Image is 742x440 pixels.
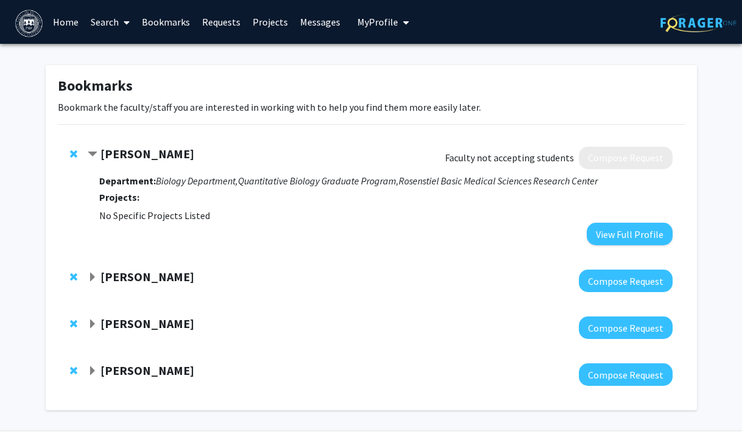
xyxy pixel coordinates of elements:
[88,150,97,159] span: Contract Bruce Goode Bookmark
[47,1,85,43] a: Home
[156,175,238,187] i: Biology Department,
[100,363,194,378] strong: [PERSON_NAME]
[70,319,77,329] span: Remove Stephen Van Hooser from bookmarks
[70,272,77,282] span: Remove Kaushik Ragunathan from bookmarks
[58,100,685,114] p: Bookmark the faculty/staff you are interested in working with to help you find them more easily l...
[238,175,399,187] i: Quantitative Biology Graduate Program,
[100,146,194,161] strong: [PERSON_NAME]
[294,1,346,43] a: Messages
[85,1,136,43] a: Search
[247,1,294,43] a: Projects
[445,150,574,165] span: Faculty not accepting students
[357,16,398,28] span: My Profile
[88,273,97,282] span: Expand Kaushik Ragunathan Bookmark
[88,320,97,329] span: Expand Stephen Van Hooser Bookmark
[100,269,194,284] strong: [PERSON_NAME]
[136,1,196,43] a: Bookmarks
[196,1,247,43] a: Requests
[579,316,673,339] button: Compose Request to Stephen Van Hooser
[15,10,43,37] img: Brandeis University Logo
[399,175,598,187] i: Rosenstiel Basic Medical Sciences Research Center
[587,223,673,245] button: View Full Profile
[579,270,673,292] button: Compose Request to Kaushik Ragunathan
[99,209,210,222] span: No Specific Projects Listed
[58,77,685,95] h1: Bookmarks
[579,147,673,169] button: Compose Request to Bruce Goode
[99,191,139,203] strong: Projects:
[579,363,673,386] button: Compose Request to Michael Marr
[70,149,77,159] span: Remove Bruce Goode from bookmarks
[660,13,737,32] img: ForagerOne Logo
[100,316,194,331] strong: [PERSON_NAME]
[9,385,52,431] iframe: Chat
[70,366,77,375] span: Remove Michael Marr from bookmarks
[88,366,97,376] span: Expand Michael Marr Bookmark
[99,175,156,187] strong: Department:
